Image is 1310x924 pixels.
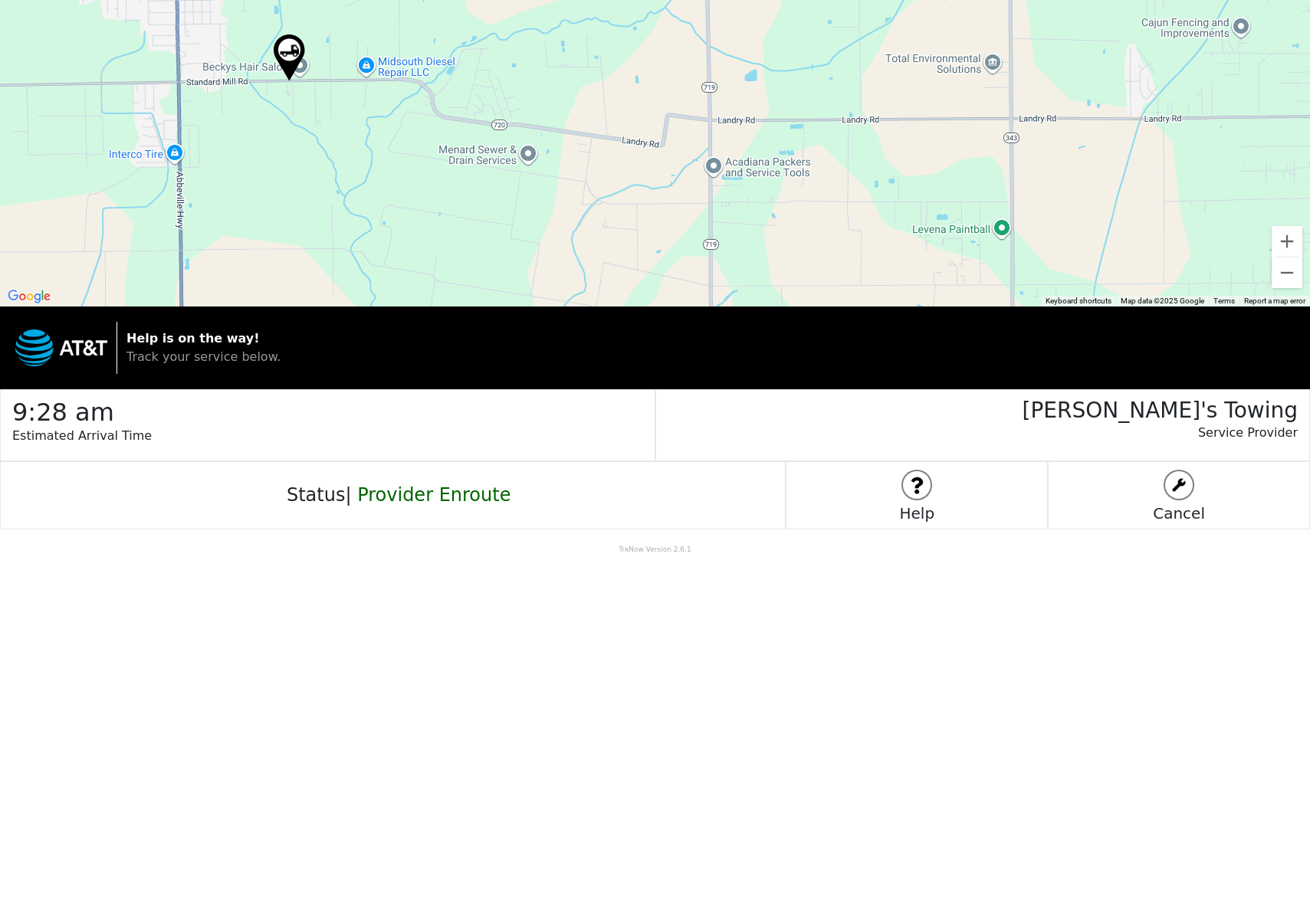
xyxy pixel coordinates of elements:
span: Provider Enroute [357,484,511,506]
h4: Status | [275,484,511,506]
button: Zoom out [1272,257,1302,288]
button: Zoom in [1272,226,1302,257]
h5: Help [786,504,1047,523]
p: Estimated Arrival Time [12,427,655,460]
h2: 9:28 am [12,390,655,427]
img: trx now logo [15,329,107,367]
button: Keyboard shortcuts [1046,296,1111,306]
h3: [PERSON_NAME]'s Towing [656,390,1299,424]
img: logo stuff [903,471,931,499]
p: Service Provider [656,424,1299,457]
strong: Help is on the way! [126,331,260,346]
img: Google [4,287,54,306]
span: Map data ©2025 Google [1121,297,1204,305]
a: Open this area in Google Maps (opens a new window) [4,287,54,306]
a: Report a map error [1244,297,1305,305]
h5: Cancel [1049,504,1309,523]
img: logo stuff [1165,471,1193,499]
span: Track your service below. [126,349,281,364]
a: Terms (opens in new tab) [1213,297,1235,305]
